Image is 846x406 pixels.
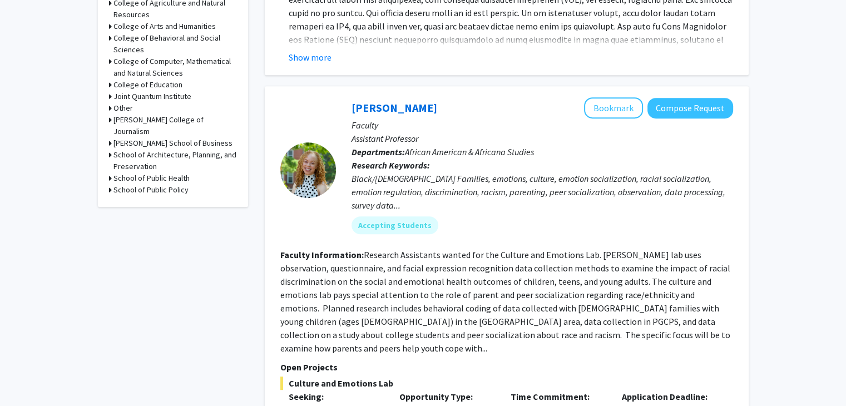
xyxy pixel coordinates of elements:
h3: College of Arts and Humanities [113,21,216,32]
b: Faculty Information: [280,249,364,260]
div: Black/[DEMOGRAPHIC_DATA] Families, emotions, culture, emotion socialization, racial socialization... [352,172,733,212]
a: [PERSON_NAME] [352,101,437,115]
h3: School of Public Policy [113,184,189,196]
h3: [PERSON_NAME] School of Business [113,137,232,149]
b: Departments: [352,146,405,157]
h3: [PERSON_NAME] College of Journalism [113,114,237,137]
p: Faculty [352,118,733,132]
h3: Other [113,102,133,114]
span: Culture and Emotions Lab [280,377,733,390]
span: African American & Africana Studies [405,146,534,157]
h3: School of Public Health [113,172,190,184]
h3: Joint Quantum Institute [113,91,191,102]
p: Opportunity Type: [399,390,494,403]
button: Compose Request to Angel Dunbar [647,98,733,118]
p: Seeking: [289,390,383,403]
iframe: Chat [8,356,47,398]
h3: College of Education [113,79,182,91]
h3: College of Computer, Mathematical and Natural Sciences [113,56,237,79]
h3: School of Architecture, Planning, and Preservation [113,149,237,172]
h3: College of Behavioral and Social Sciences [113,32,237,56]
button: Add Angel Dunbar to Bookmarks [584,97,643,118]
b: Research Keywords: [352,160,430,171]
mat-chip: Accepting Students [352,216,438,234]
p: Open Projects [280,360,733,374]
button: Show more [289,51,332,64]
p: Time Commitment: [511,390,605,403]
p: Assistant Professor [352,132,733,145]
fg-read-more: Research Assistants wanted for the Culture and Emotions Lab. [PERSON_NAME] lab uses observation, ... [280,249,730,354]
p: Application Deadline: [622,390,716,403]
